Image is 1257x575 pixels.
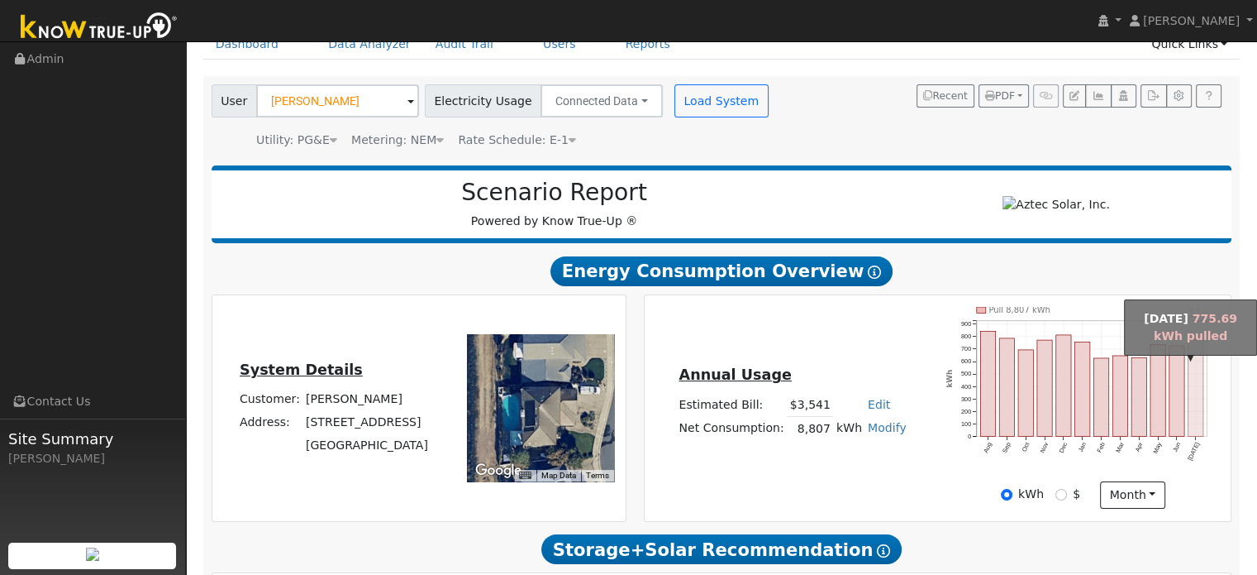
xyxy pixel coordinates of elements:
[1144,312,1188,325] strong: [DATE]
[519,470,531,482] button: Keyboard shortcuts
[212,84,257,117] span: User
[985,90,1015,102] span: PDF
[868,421,907,434] a: Modify
[1154,312,1237,343] span: 775.69 kWh pulled
[1001,441,1012,454] text: Sep
[961,383,971,391] text: 400
[228,179,880,207] h2: Scenario Report
[236,411,302,434] td: Address:
[1171,441,1182,453] text: Jun
[1114,441,1126,454] text: Mar
[316,29,423,60] a: Data Analyzer
[541,470,576,482] button: Map Data
[1055,489,1067,501] input: $
[1186,441,1201,462] text: [DATE]
[961,357,971,365] text: 600
[613,29,683,60] a: Reports
[1056,335,1071,437] rect: onclick=""
[1134,441,1145,453] text: Apr
[968,433,971,440] text: 0
[1143,14,1240,27] span: [PERSON_NAME]
[256,84,419,117] input: Select a User
[220,179,889,230] div: Powered by Know True-Up ®
[982,441,993,454] text: Aug
[471,460,526,482] img: Google
[12,9,186,46] img: Know True-Up
[961,408,971,415] text: 200
[676,417,787,441] td: Net Consumption:
[917,84,974,108] button: Recent
[302,434,431,458] td: [GEOGRAPHIC_DATA]
[961,420,971,428] text: 100
[1096,441,1107,453] text: Feb
[1075,343,1090,437] rect: onclick=""
[1112,356,1127,437] rect: onclick=""
[961,395,971,403] text: 300
[1140,84,1166,108] button: Export Interval Data
[458,133,576,146] span: Alias: HE1
[550,256,893,286] span: Energy Consumption Overview
[961,320,971,328] text: 900
[203,29,292,60] a: Dashboard
[423,29,506,60] a: Audit Trail
[674,84,769,117] button: Load System
[787,393,833,417] td: $3,541
[586,471,609,480] a: Terms
[1188,339,1203,436] rect: onclick=""
[961,333,971,340] text: 800
[302,411,431,434] td: [STREET_ADDRESS]
[256,132,337,149] div: Utility: PG&E
[1196,84,1221,108] a: Help Link
[1058,441,1069,454] text: Dec
[1037,340,1052,436] rect: onclick=""
[8,450,177,467] div: [PERSON_NAME]
[1001,489,1012,501] input: kWh
[676,393,787,417] td: Estimated Bill:
[868,266,881,279] i: Show Help
[86,548,99,561] img: retrieve
[833,417,864,441] td: kWh
[1063,84,1086,108] button: Edit User
[541,534,902,564] span: Storage+Solar Recommendation
[946,370,955,388] text: kWh
[980,331,995,436] rect: onclick=""
[787,417,833,441] td: 8,807
[1018,486,1044,503] label: kWh
[1085,84,1111,108] button: Multi-Series Graph
[8,428,177,450] span: Site Summary
[1073,486,1080,503] label: $
[236,388,302,411] td: Customer:
[961,370,971,377] text: 500
[1111,84,1136,108] button: Login As
[1039,441,1050,454] text: Nov
[425,84,541,117] span: Electricity Usage
[1021,441,1031,453] text: Oct
[999,338,1014,437] rect: onclick=""
[302,388,431,411] td: [PERSON_NAME]
[1131,357,1146,436] rect: onclick=""
[1100,482,1165,510] button: month
[1169,346,1184,437] rect: onclick=""
[1077,441,1088,453] text: Jan
[1094,358,1109,437] rect: onclick=""
[978,84,1029,108] button: PDF
[531,29,588,60] a: Users
[240,362,363,378] u: System Details
[1139,29,1240,60] a: Quick Links
[877,544,890,558] i: Show Help
[678,367,791,383] u: Annual Usage
[1152,441,1164,455] text: May
[961,345,971,352] text: 700
[1018,350,1033,437] rect: onclick=""
[1166,84,1192,108] button: Settings
[471,460,526,482] a: Open this area in Google Maps (opens a new window)
[351,132,444,149] div: Metering: NEM
[1150,344,1165,436] rect: onclick=""
[1002,196,1110,213] img: Aztec Solar, Inc.
[989,305,1050,314] text: Pull 8,807 kWh
[868,398,890,411] a: Edit
[540,84,663,117] button: Connected Data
